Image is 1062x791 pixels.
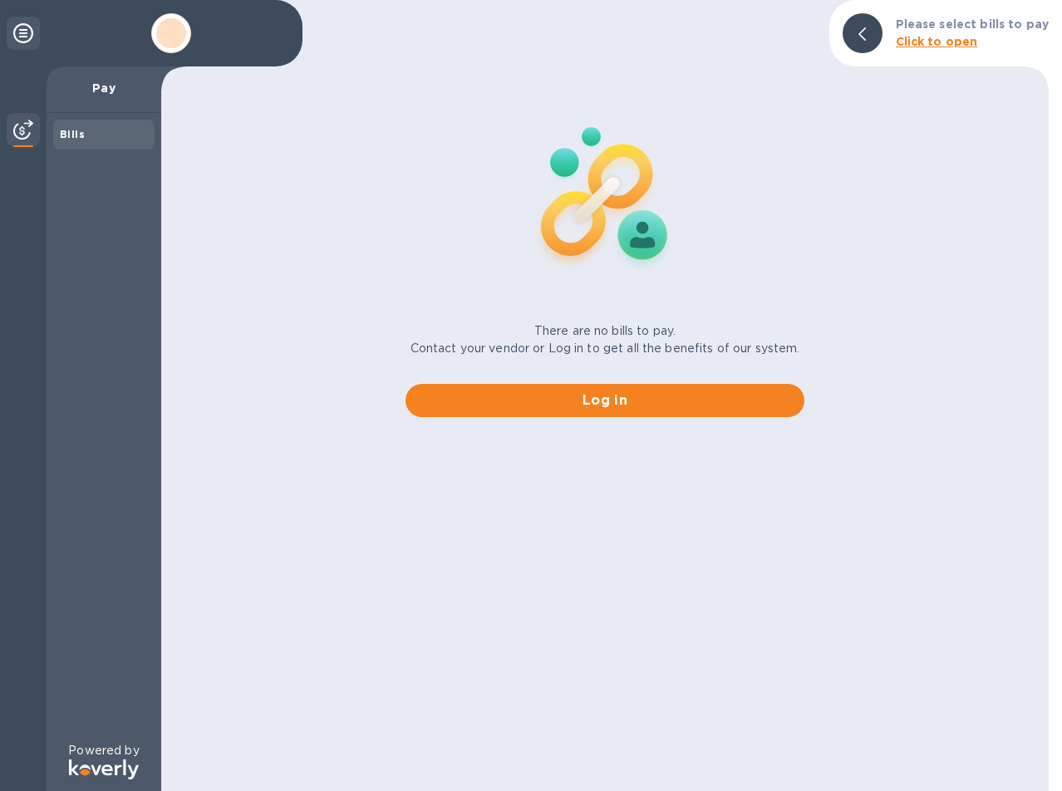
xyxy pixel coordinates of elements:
[896,17,1049,31] b: Please select bills to pay
[406,384,804,417] button: Log in
[69,759,139,779] img: Logo
[60,128,85,140] b: Bills
[60,80,148,96] p: Pay
[896,35,978,48] b: Click to open
[68,742,139,759] p: Powered by
[411,322,800,357] p: There are no bills to pay. Contact your vendor or Log in to get all the benefits of our system.
[419,391,791,410] span: Log in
